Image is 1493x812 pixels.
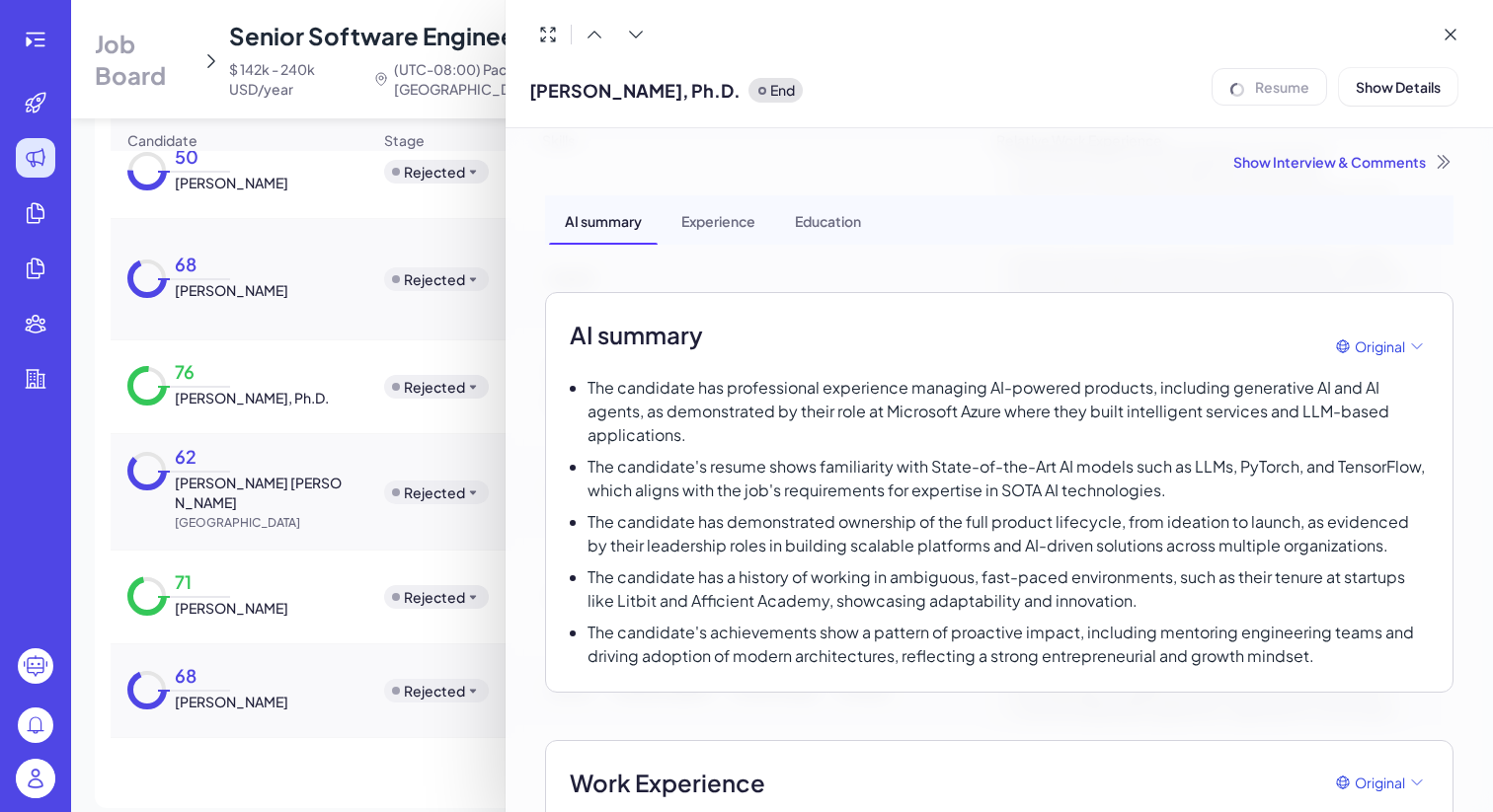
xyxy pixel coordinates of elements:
[570,317,703,352] h2: AI summary
[545,152,1454,172] div: Show Interview & Comments
[779,195,877,245] div: Education
[588,455,1429,502] p: The candidate's resume shows familiarity with State-of-the-Art AI models such as LLMs, PyTorch, a...
[588,565,1429,613] p: The candidate has a history of working in ambiguous, fast-paced environments, such as their tenur...
[529,77,741,104] span: [PERSON_NAME], Ph.D.
[1355,336,1405,357] span: Original
[770,80,795,101] p: End
[588,510,1429,557] p: The candidate has demonstrated ownership of the full product lifecycle, from ideation to launch, ...
[588,376,1429,447] p: The candidate has professional experience managing AI-powered products, including generative AI a...
[570,765,765,800] span: Work Experience
[1355,773,1405,793] span: Original
[549,195,658,245] div: AI summary
[666,195,771,245] div: Experience
[1356,78,1441,96] span: Show Details
[588,621,1429,668] p: The candidate's achievements show a pattern of proactive impact, including mentoring engineering ...
[1339,68,1457,106] button: Show Details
